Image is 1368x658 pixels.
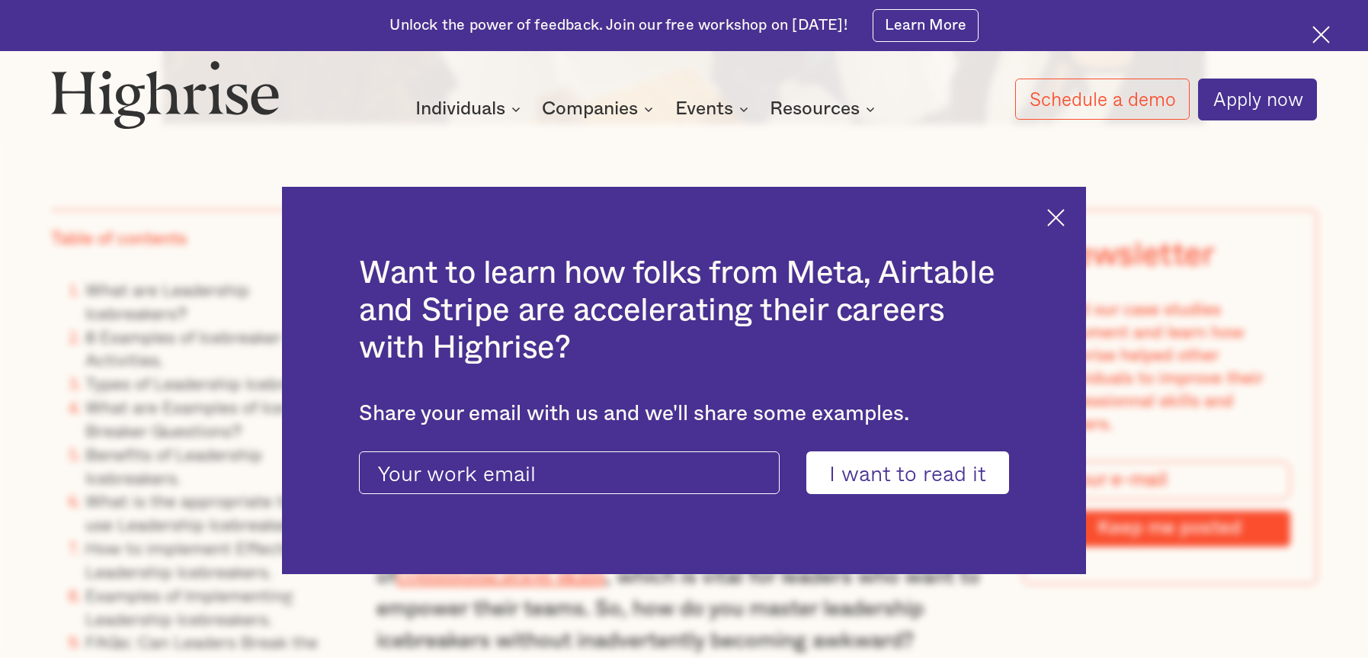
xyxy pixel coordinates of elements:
div: Resources [770,100,879,118]
div: Share your email with us and we'll share some examples. [359,401,1009,426]
a: Schedule a demo [1015,79,1190,120]
div: Individuals [415,100,505,118]
input: I want to read it [806,451,1009,494]
a: Apply now [1198,79,1316,120]
div: Resources [770,100,860,118]
img: Cross icon [1047,209,1065,226]
div: Individuals [415,100,525,118]
div: Companies [542,100,658,118]
div: Events [675,100,733,118]
img: Highrise logo [51,60,280,130]
form: current-ascender-blog-article-modal-form [359,451,1009,494]
input: Your work email [359,451,780,494]
h2: Want to learn how folks from Meta, Airtable and Stripe are accelerating their careers with Highrise? [359,255,1009,366]
a: Learn More [873,9,978,42]
div: Unlock the power of feedback. Join our free workshop on [DATE]! [389,15,847,36]
div: Companies [542,100,638,118]
div: Events [675,100,753,118]
img: Cross icon [1312,26,1330,43]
